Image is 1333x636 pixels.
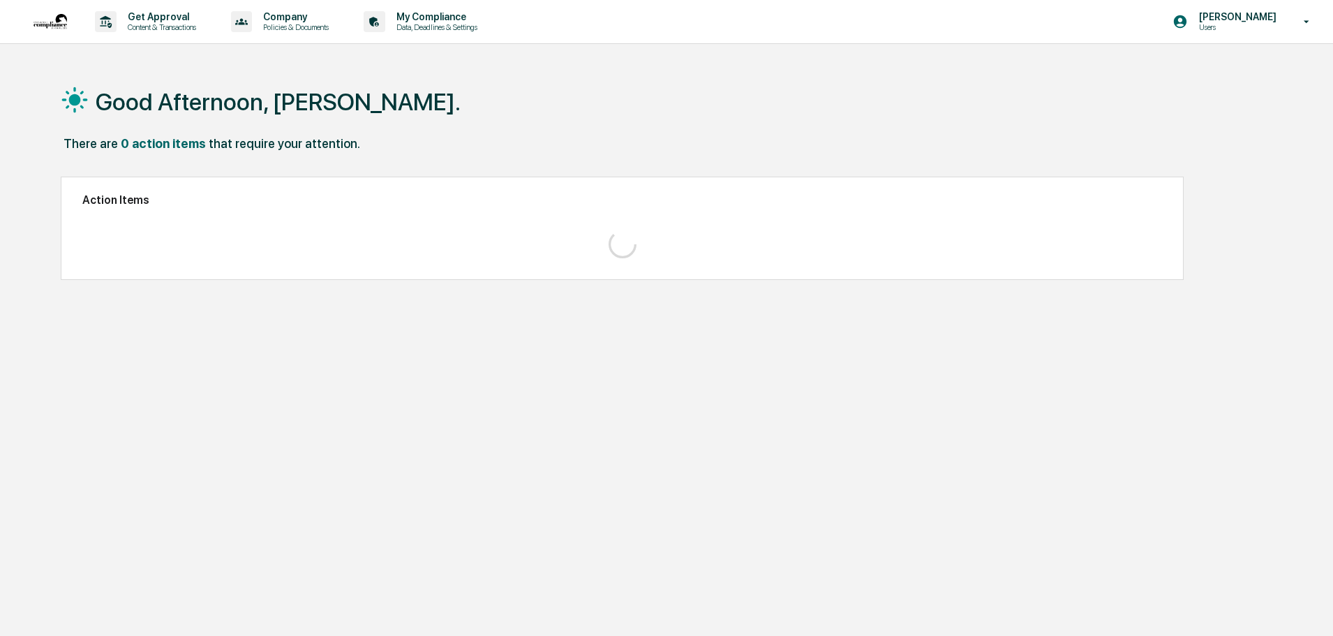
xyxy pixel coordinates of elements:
[209,136,360,151] div: that require your attention.
[96,88,461,116] h1: Good Afternoon, [PERSON_NAME].
[385,22,484,32] p: Data, Deadlines & Settings
[1188,22,1283,32] p: Users
[82,193,1162,207] h2: Action Items
[1188,11,1283,22] p: [PERSON_NAME]
[33,14,67,29] img: logo
[117,11,203,22] p: Get Approval
[117,22,203,32] p: Content & Transactions
[385,11,484,22] p: My Compliance
[252,22,336,32] p: Policies & Documents
[64,136,118,151] div: There are
[252,11,336,22] p: Company
[121,136,206,151] div: 0 action items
